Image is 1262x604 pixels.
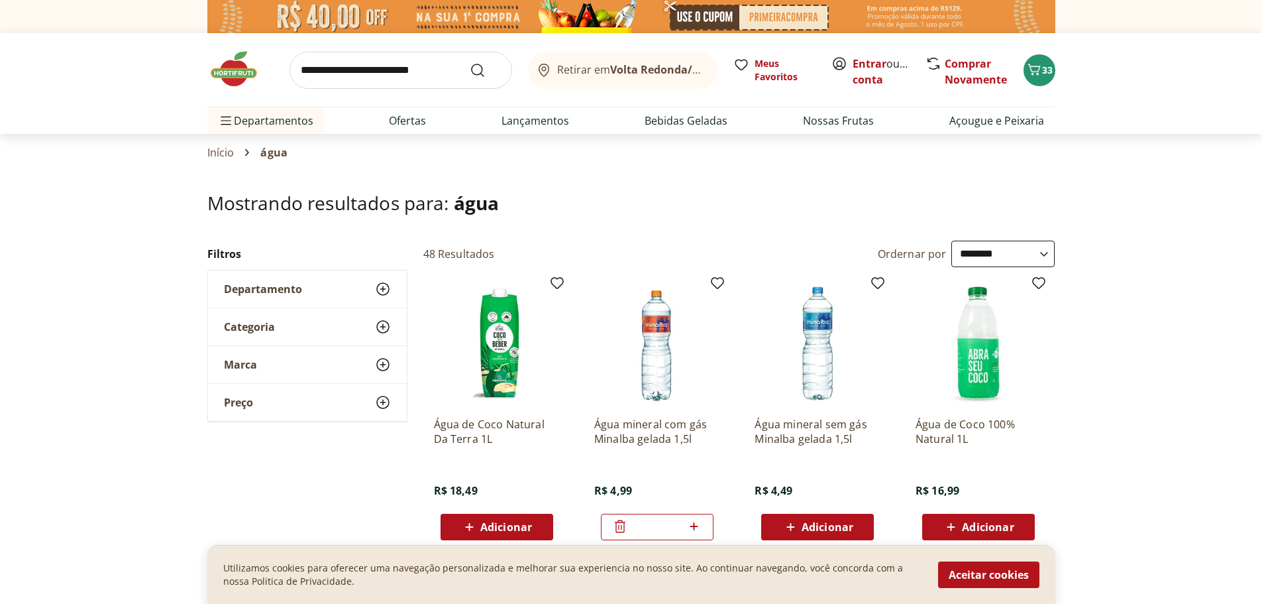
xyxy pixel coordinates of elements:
[207,192,1055,213] h1: Mostrando resultados para:
[223,562,922,588] p: Utilizamos cookies para oferecer uma navegação personalizada e melhorar sua experiencia no nosso ...
[594,417,720,446] a: Água mineral com gás Minalba gelada 1,5l
[218,105,234,137] button: Menu
[802,522,853,532] span: Adicionar
[945,56,1007,87] a: Comprar Novamente
[962,522,1014,532] span: Adicionar
[761,514,874,540] button: Adicionar
[208,308,407,345] button: Categoria
[218,105,313,137] span: Departamentos
[557,64,704,76] span: Retirar em
[645,113,727,129] a: Bebidas Geladas
[224,396,253,409] span: Preço
[853,56,912,88] span: ou
[434,417,560,446] a: Água de Coco Natural Da Terra 1L
[803,113,874,129] a: Nossas Frutas
[916,280,1041,406] img: Água de Coco 100% Natural 1L
[207,241,407,267] h2: Filtros
[594,483,632,498] span: R$ 4,99
[878,247,947,261] label: Ordernar por
[916,417,1041,446] a: Água de Coco 100% Natural 1L
[1024,54,1055,86] button: Carrinho
[853,56,925,87] a: Criar conta
[528,52,717,89] button: Retirar emVolta Redonda/[GEOGRAPHIC_DATA]
[733,57,815,84] a: Meus Favoritos
[949,113,1044,129] a: Açougue e Peixaria
[208,384,407,421] button: Preço
[389,113,426,129] a: Ofertas
[224,358,257,371] span: Marca
[434,483,478,498] span: R$ 18,49
[423,247,495,261] h2: 48 Resultados
[938,562,1039,588] button: Aceitar cookies
[922,514,1035,540] button: Adicionar
[454,190,500,215] span: água
[480,522,532,532] span: Adicionar
[470,62,501,78] button: Submit Search
[207,147,235,158] a: Início
[610,62,802,77] b: Volta Redonda/[GEOGRAPHIC_DATA]
[434,280,560,406] img: Água de Coco Natural Da Terra 1L
[260,147,288,158] span: água
[1042,64,1053,76] span: 33
[441,514,553,540] button: Adicionar
[501,113,569,129] a: Lançamentos
[853,56,886,71] a: Entrar
[755,483,792,498] span: R$ 4,49
[594,280,720,406] img: Água mineral com gás Minalba gelada 1,5l
[916,483,959,498] span: R$ 16,99
[755,417,880,446] a: Água mineral sem gás Minalba gelada 1,5l
[224,320,275,333] span: Categoria
[208,346,407,383] button: Marca
[755,280,880,406] img: Água mineral sem gás Minalba gelada 1,5l
[755,57,815,84] span: Meus Favoritos
[289,52,512,89] input: search
[208,271,407,308] button: Departamento
[207,49,274,89] img: Hortifruti
[224,282,302,296] span: Departamento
